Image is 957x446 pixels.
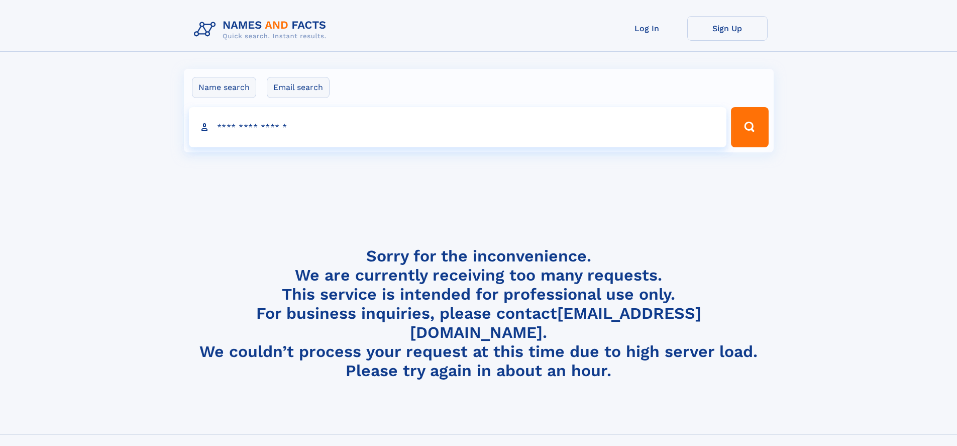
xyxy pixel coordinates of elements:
[189,107,727,147] input: search input
[410,304,701,342] a: [EMAIL_ADDRESS][DOMAIN_NAME]
[267,77,330,98] label: Email search
[190,246,768,381] h4: Sorry for the inconvenience. We are currently receiving too many requests. This service is intend...
[731,107,768,147] button: Search Button
[607,16,687,41] a: Log In
[190,16,335,43] img: Logo Names and Facts
[687,16,768,41] a: Sign Up
[192,77,256,98] label: Name search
